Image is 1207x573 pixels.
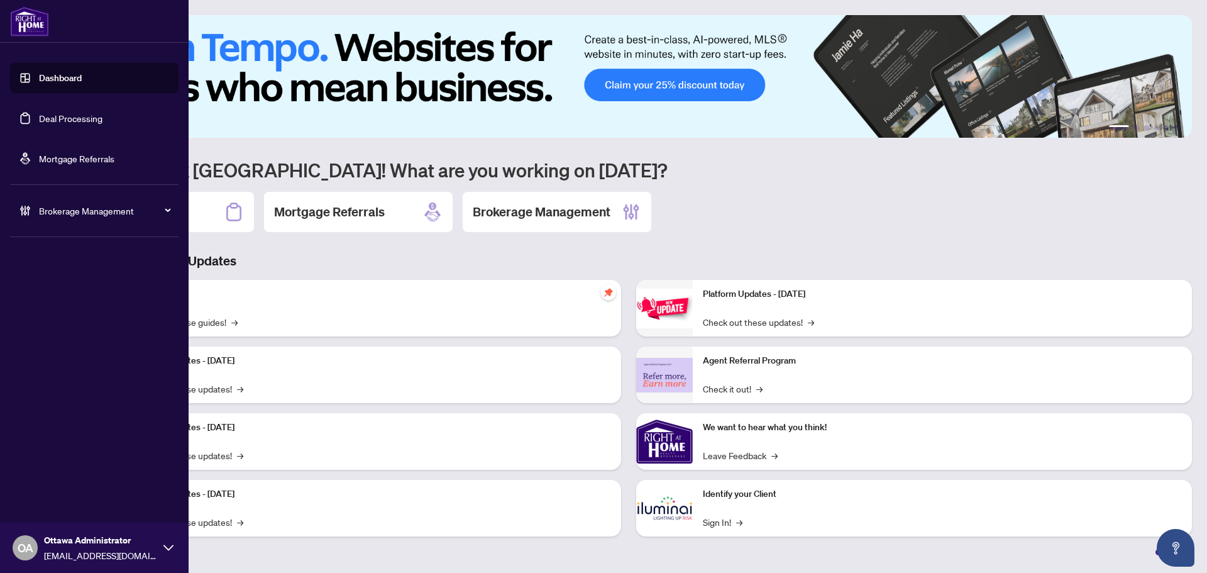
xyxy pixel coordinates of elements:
[601,285,616,300] span: pushpin
[65,15,1192,138] img: Slide 0
[132,487,611,501] p: Platform Updates - [DATE]
[1174,125,1179,130] button: 6
[132,287,611,301] p: Self-Help
[39,72,82,84] a: Dashboard
[44,548,157,562] span: [EMAIL_ADDRESS][DOMAIN_NAME]
[44,533,157,547] span: Ottawa Administrator
[18,539,33,557] span: OA
[231,315,238,329] span: →
[473,203,610,221] h2: Brokerage Management
[132,354,611,368] p: Platform Updates - [DATE]
[636,480,693,537] img: Identify your Client
[39,113,102,124] a: Deal Processing
[39,153,114,164] a: Mortgage Referrals
[274,203,385,221] h2: Mortgage Referrals
[703,287,1182,301] p: Platform Updates - [DATE]
[1144,125,1149,130] button: 3
[39,204,170,218] span: Brokerage Management
[703,448,778,462] a: Leave Feedback→
[636,289,693,328] img: Platform Updates - June 23, 2025
[771,448,778,462] span: →
[10,6,49,36] img: logo
[1109,125,1129,130] button: 1
[703,421,1182,435] p: We want to hear what you think!
[237,448,243,462] span: →
[1164,125,1169,130] button: 5
[703,315,814,329] a: Check out these updates!→
[703,354,1182,368] p: Agent Referral Program
[636,358,693,392] img: Agent Referral Program
[237,382,243,396] span: →
[636,413,693,470] img: We want to hear what you think!
[1134,125,1139,130] button: 2
[756,382,763,396] span: →
[703,382,763,396] a: Check it out!→
[1157,529,1194,567] button: Open asap
[65,252,1192,270] h3: Brokerage & Industry Updates
[65,158,1192,182] h1: Welcome back [GEOGRAPHIC_DATA]! What are you working on [DATE]?
[736,515,742,529] span: →
[703,515,742,529] a: Sign In!→
[1154,125,1159,130] button: 4
[237,515,243,529] span: →
[132,421,611,435] p: Platform Updates - [DATE]
[808,315,814,329] span: →
[703,487,1182,501] p: Identify your Client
